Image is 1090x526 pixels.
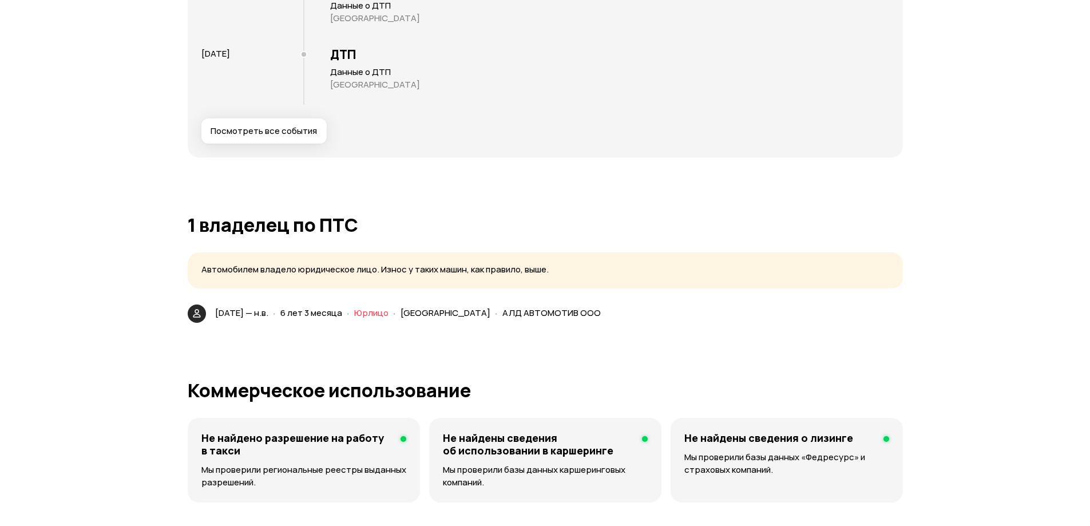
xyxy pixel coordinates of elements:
[330,47,889,62] h3: ДТП
[330,66,889,78] p: Данные о ДТП
[201,48,230,60] span: [DATE]
[211,125,317,137] span: Посмотреть все события
[354,307,389,319] span: Юрлицо
[280,307,342,319] span: 6 лет 3 месяца
[495,303,498,322] span: ·
[684,432,853,444] h4: Не найдены сведения о лизинге
[201,464,406,489] p: Мы проверили региональные реестры выданных разрешений.
[188,380,903,401] h1: Коммерческое использование
[684,451,889,476] p: Мы проверили базы данных «Федресурс» и страховых компаний.
[273,303,276,322] span: ·
[215,307,268,319] span: [DATE] — н.в.
[201,118,327,144] button: Посмотреть все события
[443,464,648,489] p: Мы проверили базы данных каршеринговых компаний.
[201,264,889,276] p: Автомобилем владело юридическое лицо. Износ у таких машин, как правило, выше.
[330,13,889,24] p: [GEOGRAPHIC_DATA]
[401,307,490,319] span: [GEOGRAPHIC_DATA]
[502,307,601,319] span: АЛД АВТОМОТИВ ООО
[188,215,903,235] h1: 1 владелец по ПТС
[443,432,633,457] h4: Не найдены сведения об использовании в каршеринге
[347,303,350,322] span: ·
[201,432,391,457] h4: Не найдено разрешение на работу в такси
[330,79,889,90] p: [GEOGRAPHIC_DATA]
[393,303,396,322] span: ·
